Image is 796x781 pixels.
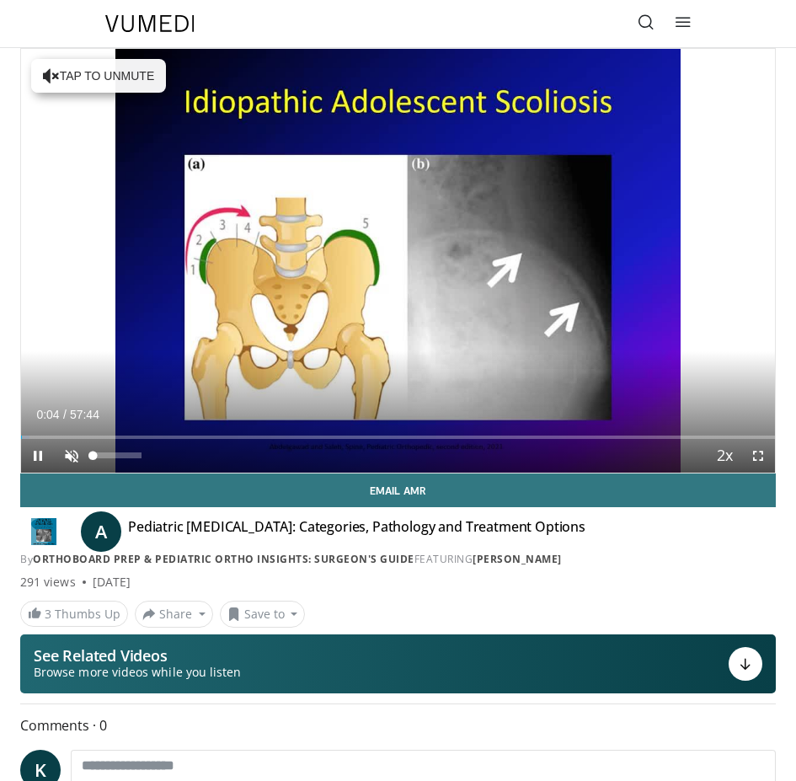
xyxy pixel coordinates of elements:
a: Email Amr [20,473,776,507]
button: Fullscreen [741,439,775,473]
h4: Pediatric [MEDICAL_DATA]: Categories, Pathology and Treatment Options [128,518,585,545]
a: A [81,511,121,552]
button: Save to [220,601,306,628]
span: 57:44 [70,408,99,421]
img: OrthoBoard Prep & Pediatric Ortho Insights: Surgeon's Guide [20,518,67,545]
button: Tap to unmute [31,59,166,93]
button: Share [135,601,213,628]
span: Comments 0 [20,714,776,736]
div: Progress Bar [21,436,775,439]
button: Unmute [55,439,88,473]
div: By FEATURING [20,552,776,567]
button: Playback Rate [708,439,741,473]
a: 3 Thumbs Up [20,601,128,627]
div: [DATE] [93,574,131,591]
button: See Related Videos Browse more videos while you listen [20,634,776,693]
span: 291 views [20,574,76,591]
span: / [63,408,67,421]
span: 3 [45,606,51,622]
button: Pause [21,439,55,473]
div: Volume Level [93,452,141,458]
span: 0:04 [36,408,59,421]
p: See Related Videos [34,647,241,664]
a: [PERSON_NAME] [473,552,562,566]
a: OrthoBoard Prep & Pediatric Ortho Insights: Surgeon's Guide [33,552,414,566]
img: VuMedi Logo [105,15,195,32]
video-js: Video Player [21,49,775,473]
span: Browse more videos while you listen [34,664,241,681]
